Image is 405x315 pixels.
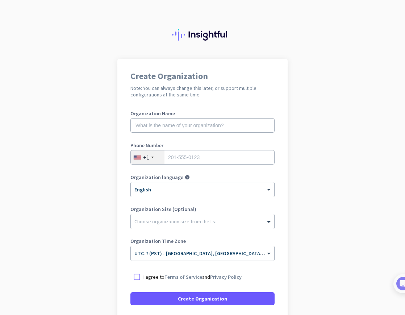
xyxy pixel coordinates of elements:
[130,292,275,305] button: Create Organization
[130,239,275,244] label: Organization Time Zone
[130,72,275,80] h1: Create Organization
[130,150,275,165] input: 201-555-0123
[143,154,149,161] div: +1
[164,274,202,280] a: Terms of Service
[178,295,227,302] span: Create Organization
[185,175,190,180] i: help
[172,29,233,41] img: Insightful
[130,207,275,212] label: Organization Size (Optional)
[143,273,242,281] p: I agree to and
[210,274,242,280] a: Privacy Policy
[130,143,275,148] label: Phone Number
[130,118,275,133] input: What is the name of your organization?
[130,85,275,98] h2: Note: You can always change this later, or support multiple configurations at the same time
[130,175,183,180] label: Organization language
[130,111,275,116] label: Organization Name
